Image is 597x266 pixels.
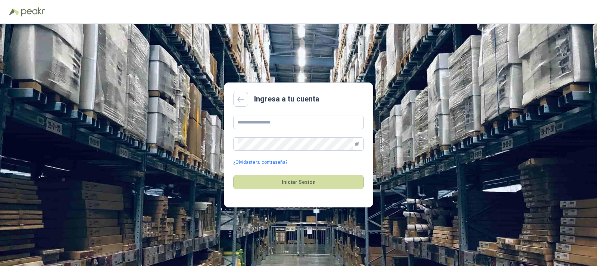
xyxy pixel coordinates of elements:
img: Peakr [21,7,45,16]
span: eye-invisible [355,142,359,146]
h2: Ingresa a tu cuenta [254,93,319,105]
img: Logo [9,8,19,16]
button: Iniciar Sesión [233,175,364,189]
a: ¿Olvidaste tu contraseña? [233,159,287,166]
